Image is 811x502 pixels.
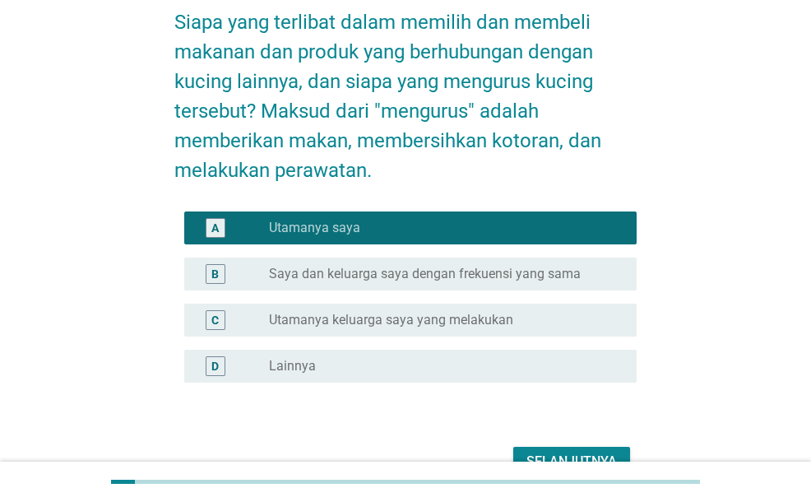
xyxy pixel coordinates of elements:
[269,220,360,236] label: Utamanya saya
[211,357,219,374] div: D
[211,219,219,236] div: A
[269,312,513,328] label: Utamanya keluarga saya yang melakukan
[211,265,219,282] div: B
[211,311,219,328] div: C
[269,358,316,374] label: Lainnya
[526,452,617,472] div: Selanjutnya
[513,447,630,476] button: Selanjutnya
[269,266,581,282] label: Saya dan keluarga saya dengan frekuensi yang sama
